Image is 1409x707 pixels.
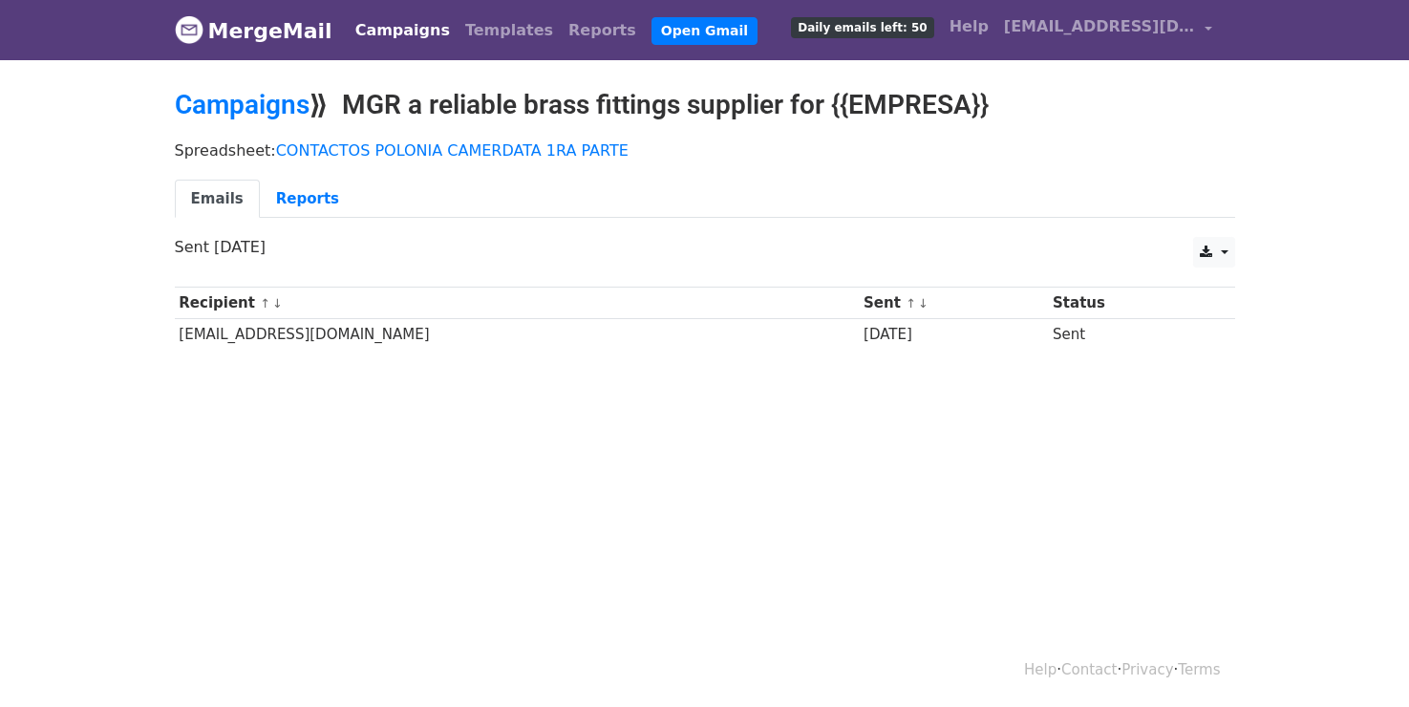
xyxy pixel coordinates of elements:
a: Help [942,8,996,46]
p: Sent [DATE] [175,237,1235,257]
th: Status [1048,288,1210,319]
th: Recipient [175,288,860,319]
iframe: Chat Widget [1313,615,1409,707]
a: ↑ [260,296,270,311]
a: Campaigns [348,11,458,50]
h2: ⟫ MGR a reliable brass fittings supplier for {{EMPRESA}} [175,89,1235,121]
a: MergeMail [175,11,332,51]
a: Contact [1061,661,1117,678]
a: Help [1024,661,1057,678]
a: Campaigns [175,89,310,120]
td: Sent [1048,319,1210,351]
a: Privacy [1121,661,1173,678]
a: ↓ [918,296,929,311]
p: Spreadsheet: [175,140,1235,161]
div: Widget de chat [1313,615,1409,707]
a: Templates [458,11,561,50]
a: Terms [1178,661,1220,678]
a: ↑ [906,296,916,311]
a: [EMAIL_ADDRESS][DOMAIN_NAME] [996,8,1220,53]
span: Daily emails left: 50 [791,17,933,38]
td: [EMAIL_ADDRESS][DOMAIN_NAME] [175,319,860,351]
th: Sent [859,288,1048,319]
a: Reports [561,11,644,50]
a: ↓ [272,296,283,311]
a: Emails [175,180,260,219]
img: MergeMail logo [175,15,203,44]
a: Open Gmail [651,17,758,45]
div: [DATE] [864,324,1043,346]
span: [EMAIL_ADDRESS][DOMAIN_NAME] [1004,15,1195,38]
a: Daily emails left: 50 [783,8,941,46]
a: CONTACTOS POLONIA CAMERDATA 1RA PARTE [276,141,629,160]
a: Reports [260,180,355,219]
